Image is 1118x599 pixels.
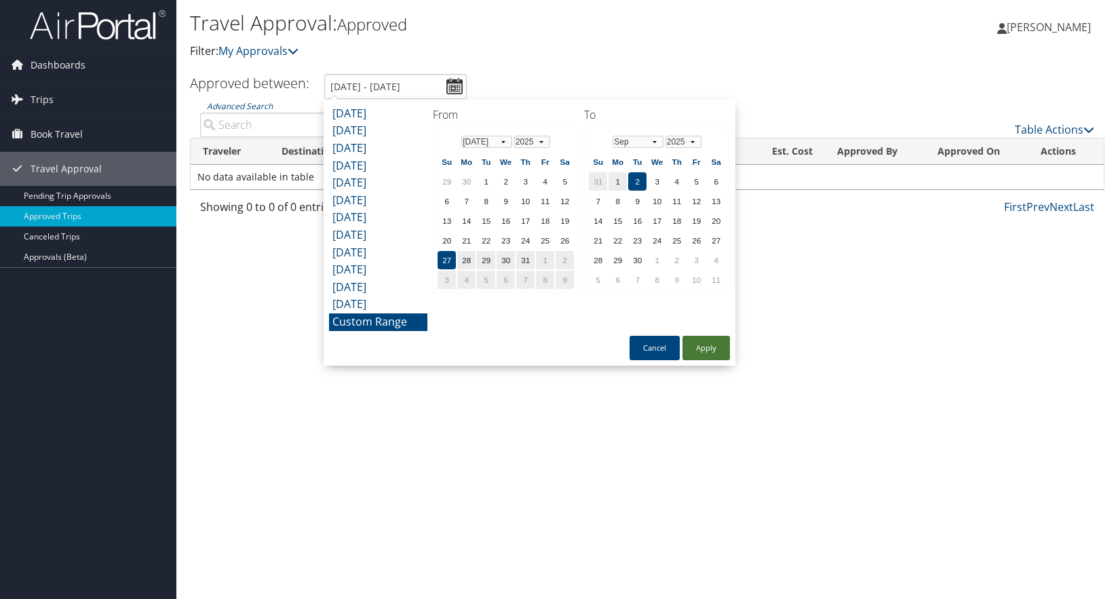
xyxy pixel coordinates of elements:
th: Destination: activate to sort column ascending [269,138,368,165]
button: Apply [682,336,730,360]
span: Book Travel [31,117,83,151]
a: My Approvals [218,43,298,58]
li: Custom Range [329,313,427,331]
a: Next [1049,199,1073,214]
td: 18 [536,212,554,230]
td: 6 [438,192,456,210]
td: 25 [536,231,554,250]
h3: Approved between: [190,74,309,92]
td: 26 [556,231,574,250]
td: 4 [457,271,476,289]
td: 15 [477,212,495,230]
td: 13 [707,192,725,210]
td: 29 [438,172,456,191]
td: 12 [556,192,574,210]
th: Tu [628,153,647,171]
td: 26 [687,231,706,250]
td: 11 [668,192,686,210]
a: Last [1073,199,1094,214]
td: 27 [707,231,725,250]
td: 13 [438,212,456,230]
td: 7 [589,192,607,210]
td: 23 [497,231,515,250]
td: 17 [516,212,535,230]
td: 12 [687,192,706,210]
td: 24 [648,231,666,250]
td: 2 [628,172,647,191]
td: 19 [556,212,574,230]
a: [PERSON_NAME] [997,7,1104,47]
td: 21 [457,231,476,250]
a: Table Actions [1015,122,1094,137]
li: [DATE] [329,227,427,244]
a: First [1004,199,1026,214]
span: Dashboards [31,48,85,82]
li: [DATE] [329,157,427,175]
span: Trips [31,83,54,117]
td: 7 [628,271,647,289]
td: 29 [609,251,627,269]
td: 10 [516,192,535,210]
td: 3 [516,172,535,191]
td: 31 [589,172,607,191]
th: Fr [687,153,706,171]
td: 31 [516,251,535,269]
li: [DATE] [329,209,427,227]
h1: Travel Approval: [190,9,800,37]
td: 21 [589,231,607,250]
a: Advanced Search [207,100,273,112]
th: We [648,153,666,171]
td: 18 [668,212,686,230]
div: Showing 0 to 0 of 0 entries [200,199,408,222]
li: [DATE] [329,105,427,123]
p: Filter: [190,43,800,60]
input: [DATE] - [DATE] [324,74,467,99]
td: 24 [516,231,535,250]
td: 20 [707,212,725,230]
td: 14 [589,212,607,230]
td: 29 [477,251,495,269]
td: 25 [668,231,686,250]
li: [DATE] [329,296,427,313]
td: 8 [536,271,554,289]
td: 11 [707,271,725,289]
td: 28 [589,251,607,269]
td: 11 [536,192,554,210]
td: 7 [516,271,535,289]
h4: To [584,107,730,122]
span: [PERSON_NAME] [1007,20,1091,35]
th: Sa [707,153,725,171]
td: 6 [707,172,725,191]
td: 22 [609,231,627,250]
td: 27 [438,251,456,269]
td: 14 [457,212,476,230]
th: Mo [609,153,627,171]
td: 2 [556,251,574,269]
th: Tu [477,153,495,171]
td: 3 [438,271,456,289]
th: We [497,153,515,171]
td: 4 [668,172,686,191]
td: 30 [457,172,476,191]
li: [DATE] [329,174,427,192]
td: No data available in table [191,165,1104,189]
a: Prev [1026,199,1049,214]
td: 1 [648,251,666,269]
th: Su [589,153,607,171]
th: Mo [457,153,476,171]
td: 2 [497,172,515,191]
td: 22 [477,231,495,250]
td: 28 [457,251,476,269]
td: 5 [687,172,706,191]
td: 4 [707,251,725,269]
li: [DATE] [329,261,427,279]
li: [DATE] [329,279,427,296]
td: 8 [648,271,666,289]
td: 3 [648,172,666,191]
td: 15 [609,212,627,230]
th: Th [516,153,535,171]
th: Su [438,153,456,171]
th: Sa [556,153,574,171]
td: 7 [457,192,476,210]
td: 30 [628,251,647,269]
